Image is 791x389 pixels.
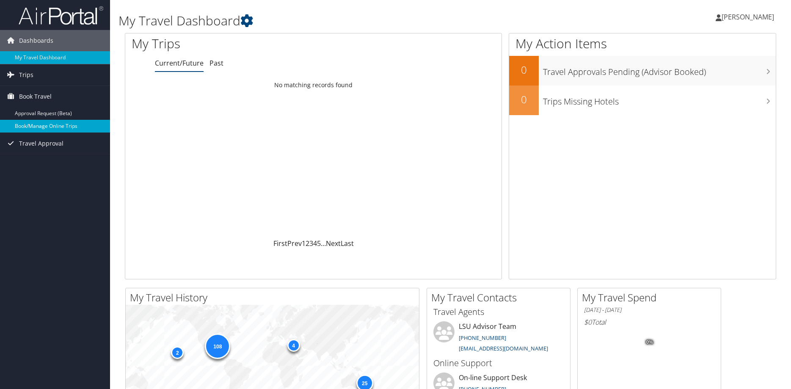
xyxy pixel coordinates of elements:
span: Dashboards [19,30,53,51]
a: 5 [317,239,321,248]
h6: Total [584,317,714,327]
a: Next [326,239,341,248]
span: Book Travel [19,86,52,107]
a: [PHONE_NUMBER] [459,334,506,342]
h2: 0 [509,63,539,77]
a: 1 [302,239,306,248]
div: 2 [171,346,184,359]
h3: Travel Approvals Pending (Advisor Booked) [543,62,776,78]
a: [EMAIL_ADDRESS][DOMAIN_NAME] [459,345,548,352]
div: 108 [205,334,230,359]
a: Current/Future [155,58,204,68]
a: [PERSON_NAME] [716,4,783,30]
td: No matching records found [125,77,502,93]
h1: My Action Items [509,35,776,52]
a: 2 [306,239,309,248]
a: Prev [287,239,302,248]
span: $0 [584,317,592,327]
span: [PERSON_NAME] [722,12,774,22]
h2: My Travel Spend [582,290,721,305]
h1: My Trips [132,35,339,52]
tspan: 0% [646,339,653,345]
h3: Trips Missing Hotels [543,91,776,108]
a: 0Trips Missing Hotels [509,86,776,115]
a: Past [209,58,223,68]
div: 4 [287,339,300,352]
h3: Online Support [433,357,564,369]
a: 0Travel Approvals Pending (Advisor Booked) [509,56,776,86]
h2: My Travel Contacts [431,290,570,305]
h2: My Travel History [130,290,419,305]
span: … [321,239,326,248]
img: airportal-logo.png [19,6,103,25]
a: Last [341,239,354,248]
a: First [273,239,287,248]
h2: 0 [509,92,539,107]
li: LSU Advisor Team [429,321,568,356]
span: Travel Approval [19,133,63,154]
h1: My Travel Dashboard [119,12,561,30]
a: 4 [313,239,317,248]
h6: [DATE] - [DATE] [584,306,714,314]
a: 3 [309,239,313,248]
span: Trips [19,64,33,86]
h3: Travel Agents [433,306,564,318]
